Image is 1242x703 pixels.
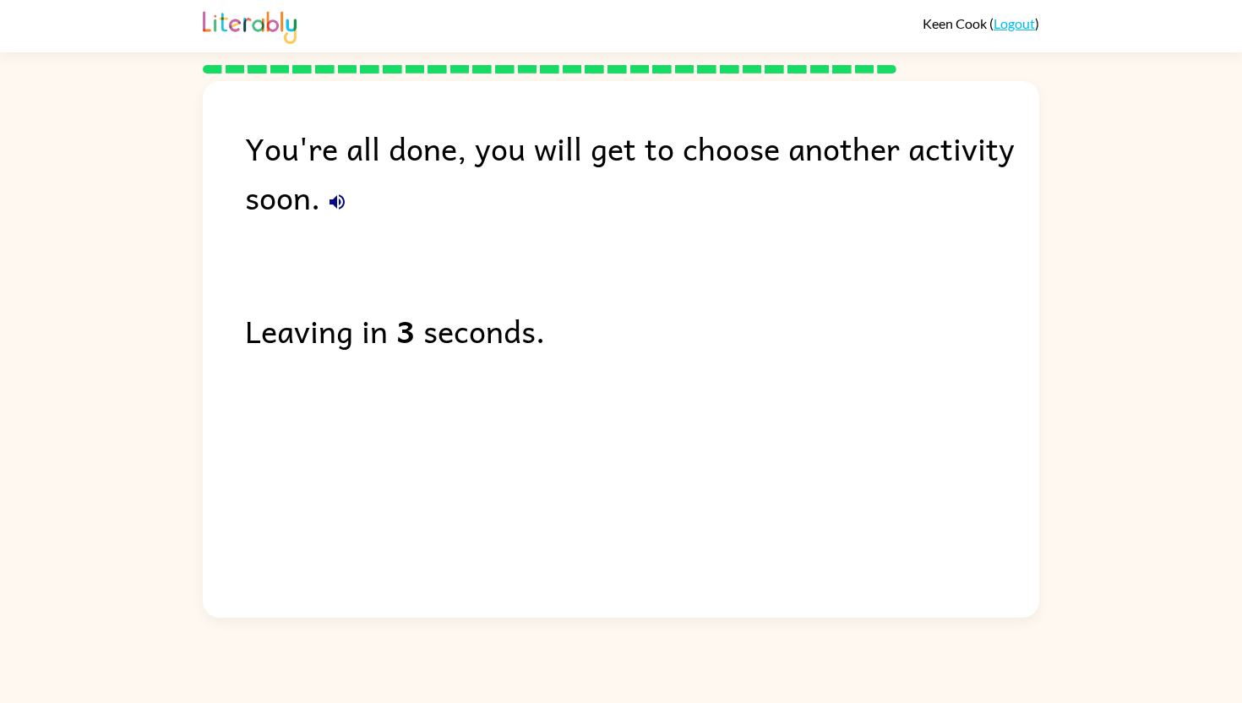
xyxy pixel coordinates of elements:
div: You're all done, you will get to choose another activity soon. [245,123,1039,221]
div: Leaving in seconds. [245,306,1039,355]
img: Literably [203,7,297,44]
a: Logout [994,15,1035,31]
b: 3 [396,306,415,355]
div: ( ) [923,15,1039,31]
span: Keen Cook [923,15,989,31]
